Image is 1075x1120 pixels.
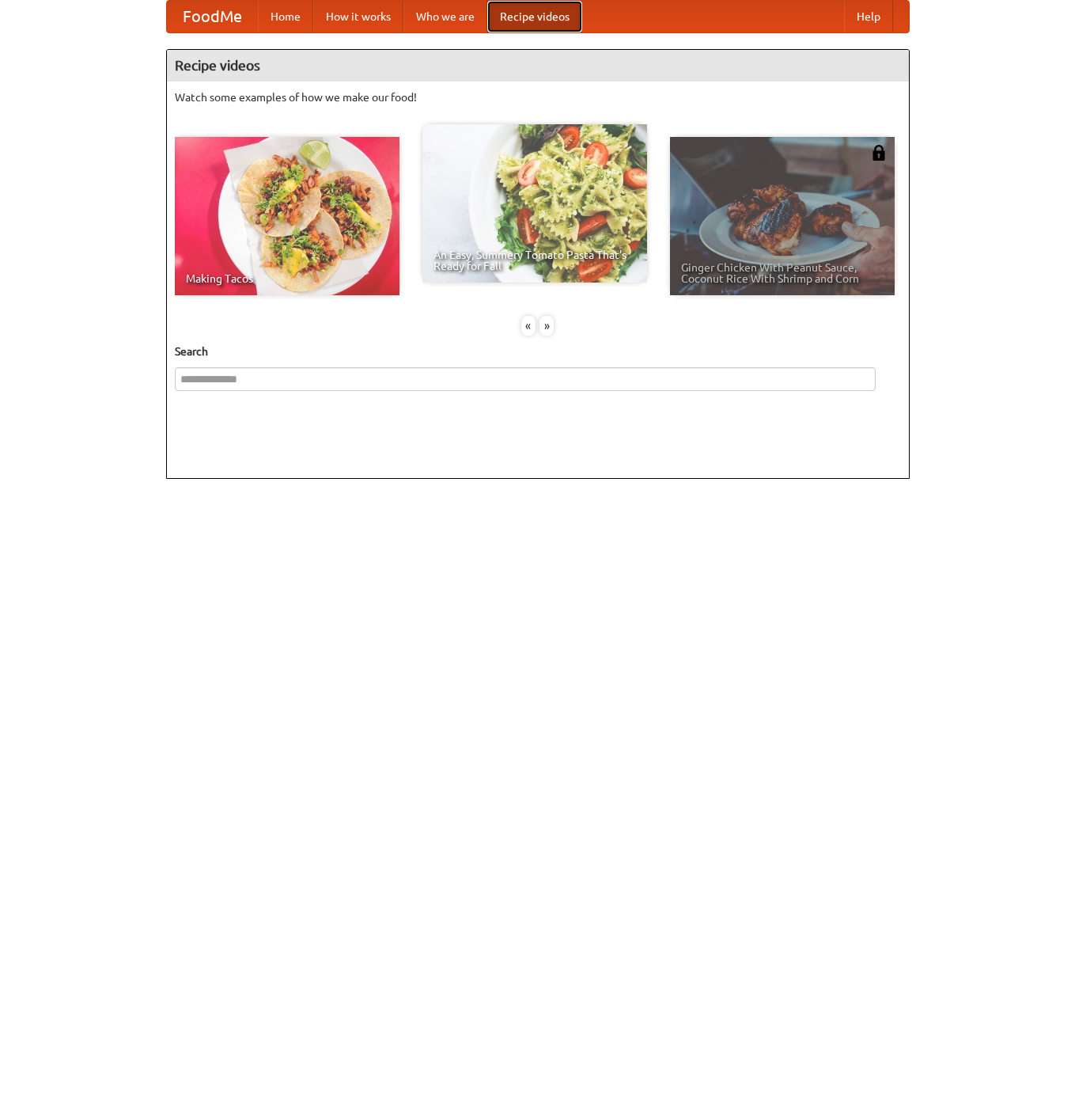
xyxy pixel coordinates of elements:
a: How it works [313,1,403,32]
a: Making Tacos [175,137,399,295]
a: Home [258,1,313,32]
h4: Recipe videos [167,50,909,82]
a: Recipe videos [487,1,582,32]
img: 483408.png [871,145,887,161]
div: » [539,316,554,336]
a: An Easy, Summery Tomato Pasta That's Ready for Fall [422,124,647,283]
div: « [521,316,536,336]
span: An Easy, Summery Tomato Pasta That's Ready for Fall [433,249,636,271]
a: Help [844,1,893,32]
a: Who we are [403,1,487,32]
p: Watch some examples of how we make our food! [175,89,901,105]
a: FoodMe [167,1,258,32]
h5: Search [175,344,901,359]
span: Making Tacos [186,273,388,284]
